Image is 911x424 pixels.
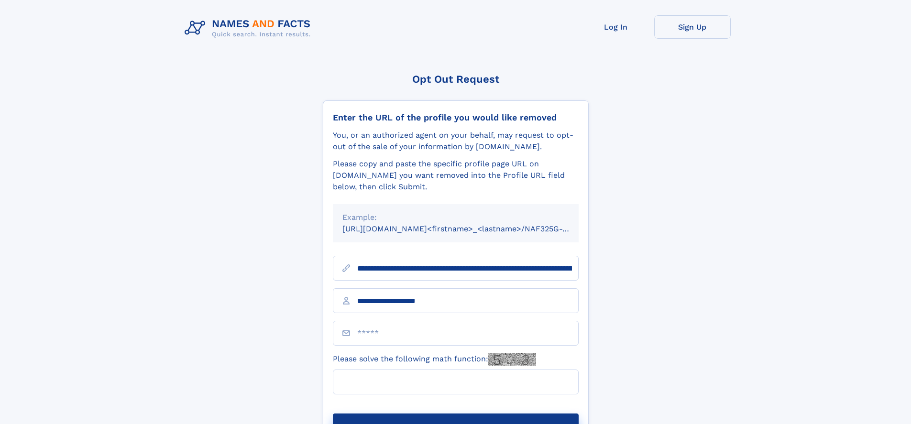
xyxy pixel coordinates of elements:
[333,158,579,193] div: Please copy and paste the specific profile page URL on [DOMAIN_NAME] you want removed into the Pr...
[654,15,731,39] a: Sign Up
[342,212,569,223] div: Example:
[333,353,536,366] label: Please solve the following math function:
[342,224,597,233] small: [URL][DOMAIN_NAME]<firstname>_<lastname>/NAF325G-xxxxxxxx
[333,112,579,123] div: Enter the URL of the profile you would like removed
[578,15,654,39] a: Log In
[333,130,579,152] div: You, or an authorized agent on your behalf, may request to opt-out of the sale of your informatio...
[323,73,589,85] div: Opt Out Request
[181,15,318,41] img: Logo Names and Facts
